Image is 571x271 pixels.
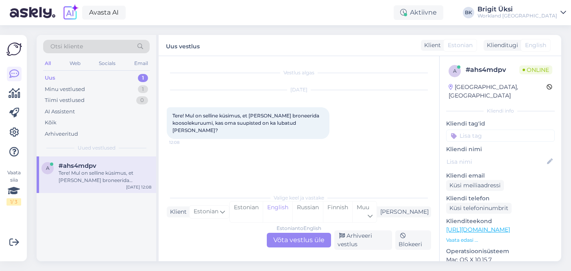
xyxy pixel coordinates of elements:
[334,230,392,250] div: Arhiveeri vestlus
[45,74,55,82] div: Uus
[167,208,187,216] div: Klient
[194,207,218,216] span: Estonian
[449,83,547,100] div: [GEOGRAPHIC_DATA], [GEOGRAPHIC_DATA]
[277,225,321,232] div: Estonian to English
[7,169,21,206] div: Vaata siia
[463,7,474,18] div: BK
[62,4,79,21] img: explore-ai
[357,204,369,211] span: Muu
[97,58,117,69] div: Socials
[45,119,57,127] div: Kõik
[446,203,512,214] div: Küsi telefoninumbrit
[323,202,352,222] div: Finnish
[45,85,85,93] div: Minu vestlused
[45,130,78,138] div: Arhiveeritud
[446,236,555,244] p: Vaata edasi ...
[138,85,148,93] div: 1
[166,40,200,51] label: Uus vestlus
[7,41,22,57] img: Askly Logo
[446,226,510,233] a: [URL][DOMAIN_NAME]
[133,58,150,69] div: Email
[466,65,519,75] div: # ahs4mdpv
[446,107,555,115] div: Kliendi info
[395,230,431,250] div: Blokeeri
[453,68,457,74] span: a
[45,108,75,116] div: AI Assistent
[78,144,116,152] span: Uued vestlused
[484,41,518,50] div: Klienditugi
[446,180,504,191] div: Küsi meiliaadressi
[446,217,555,225] p: Klienditeekond
[167,69,431,76] div: Vestlus algas
[446,194,555,203] p: Kliendi telefon
[7,198,21,206] div: 1 / 3
[519,65,552,74] span: Online
[525,41,546,50] span: English
[167,194,431,202] div: Valige keel ja vastake
[446,130,555,142] input: Lisa tag
[446,171,555,180] p: Kliendi email
[59,162,96,169] span: #ahs4mdpv
[477,13,557,19] div: Workland [GEOGRAPHIC_DATA]
[45,96,85,104] div: Tiimi vestlused
[448,41,473,50] span: Estonian
[292,202,323,222] div: Russian
[126,184,151,190] div: [DATE] 12:08
[167,86,431,93] div: [DATE]
[263,202,292,222] div: English
[267,233,331,247] div: Võta vestlus üle
[377,208,429,216] div: [PERSON_NAME]
[136,96,148,104] div: 0
[447,157,545,166] input: Lisa nimi
[230,202,263,222] div: Estonian
[82,6,126,20] a: Avasta AI
[50,42,83,51] span: Otsi kliente
[446,247,555,256] p: Operatsioonisüsteem
[68,58,82,69] div: Web
[138,74,148,82] div: 1
[394,5,443,20] div: Aktiivne
[446,145,555,154] p: Kliendi nimi
[477,6,557,13] div: Brigit Üksi
[477,6,566,19] a: Brigit ÜksiWorkland [GEOGRAPHIC_DATA]
[59,169,151,184] div: Tere! Mul on selline küsimus, et [PERSON_NAME] broneerida koosolekuruumi, kas oma suupisted on ka...
[169,139,200,145] span: 12:08
[172,113,320,133] span: Tere! Mul on selline küsimus, et [PERSON_NAME] broneerida koosolekuruumi, kas oma suupisted on ka...
[446,119,555,128] p: Kliendi tag'id
[421,41,441,50] div: Klient
[446,256,555,264] p: Mac OS X 10.15.7
[43,58,52,69] div: All
[46,165,50,171] span: a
